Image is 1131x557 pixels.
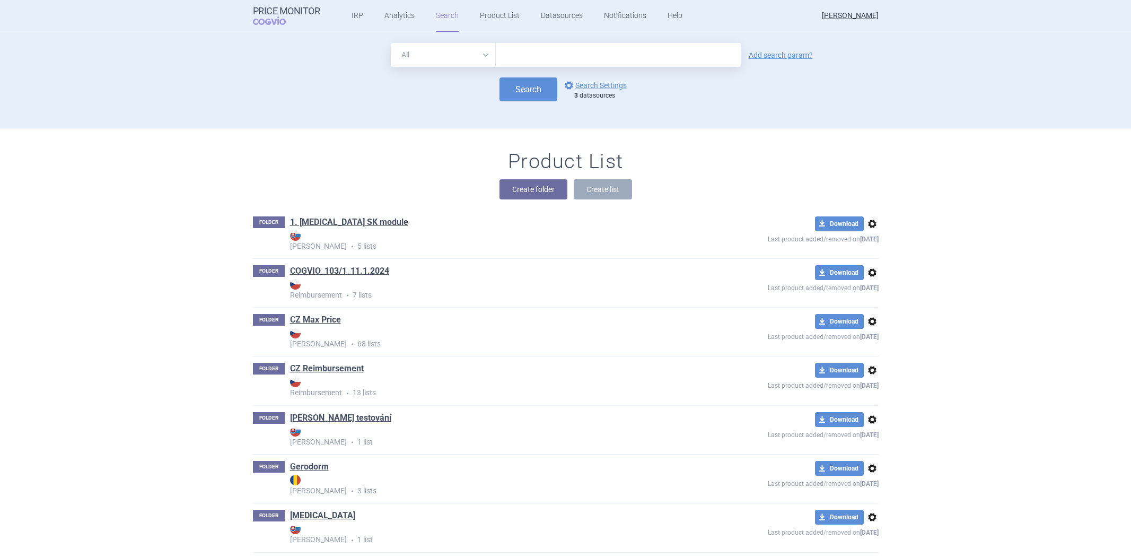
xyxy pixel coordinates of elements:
[290,510,355,521] a: [MEDICAL_DATA]
[574,92,632,100] div: datasources
[290,363,364,375] a: CZ Reimbursement
[691,427,879,440] p: Last product added/removed on
[290,279,691,301] p: 7 lists
[290,524,691,544] strong: [PERSON_NAME]
[290,412,391,426] h1: Eli testování
[860,480,879,488] strong: [DATE]
[815,265,864,280] button: Download
[342,388,353,399] i: •
[290,216,408,228] a: 1. [MEDICAL_DATA] SK module
[691,525,879,538] p: Last product added/removed on
[508,150,624,174] h1: Product List
[290,363,364,377] h1: CZ Reimbursement
[290,279,301,290] img: CZ
[860,236,879,243] strong: [DATE]
[290,328,691,350] p: 68 lists
[253,16,301,25] span: COGVIO
[691,280,879,293] p: Last product added/removed on
[860,431,879,439] strong: [DATE]
[290,475,691,495] strong: [PERSON_NAME]
[815,363,864,378] button: Download
[290,426,301,437] img: SK
[691,329,879,342] p: Last product added/removed on
[815,314,864,329] button: Download
[290,510,355,524] h1: Humira
[290,524,301,534] img: SK
[253,6,320,26] a: Price MonitorCOGVIO
[290,412,391,424] a: [PERSON_NAME] testování
[290,475,301,485] img: RO
[860,382,879,389] strong: [DATE]
[499,179,567,199] button: Create folder
[290,230,691,250] strong: [PERSON_NAME]
[290,314,341,328] h1: CZ Max Price
[691,378,879,391] p: Last product added/removed on
[290,279,691,299] strong: Reimbursement
[691,231,879,245] p: Last product added/removed on
[347,535,357,546] i: •
[290,265,389,279] h1: COGVIO_103/1_11.1.2024
[290,461,329,473] a: Gerodorm
[574,179,632,199] button: Create list
[253,216,285,228] p: FOLDER
[290,265,389,277] a: COGVIO_103/1_11.1.2024
[290,377,691,397] strong: Reimbursement
[290,475,691,497] p: 3 lists
[290,377,691,398] p: 13 lists
[347,339,357,350] i: •
[347,437,357,448] i: •
[290,377,301,387] img: CZ
[253,461,285,473] p: FOLDER
[290,461,329,475] h1: Gerodorm
[574,92,578,99] strong: 3
[860,284,879,292] strong: [DATE]
[815,461,864,476] button: Download
[253,363,285,375] p: FOLDER
[749,51,813,59] a: Add search param?
[860,529,879,536] strong: [DATE]
[347,241,357,252] i: •
[347,486,357,497] i: •
[290,426,691,446] strong: [PERSON_NAME]
[253,6,320,16] strong: Price Monitor
[563,79,627,92] a: Search Settings
[815,216,864,231] button: Download
[253,510,285,521] p: FOLDER
[290,314,341,326] a: CZ Max Price
[860,333,879,341] strong: [DATE]
[253,412,285,424] p: FOLDER
[290,230,691,252] p: 5 lists
[815,510,864,525] button: Download
[253,265,285,277] p: FOLDER
[691,476,879,489] p: Last product added/removed on
[290,524,691,545] p: 1 list
[815,412,864,427] button: Download
[290,216,408,230] h1: 1. Humira SK module
[290,230,301,241] img: SK
[253,314,285,326] p: FOLDER
[290,328,691,348] strong: [PERSON_NAME]
[290,426,691,448] p: 1 list
[290,328,301,338] img: CZ
[499,77,557,101] button: Search
[342,290,353,301] i: •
